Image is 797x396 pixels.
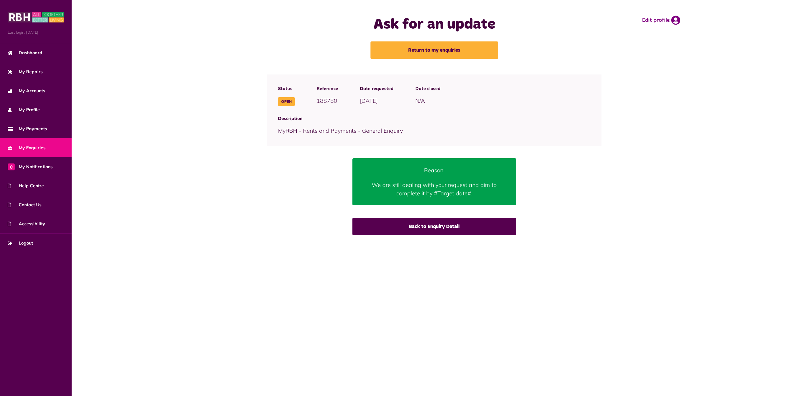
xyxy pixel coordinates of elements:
[278,97,295,106] span: Open
[642,16,680,25] a: Edit profile
[362,166,507,174] p: Reason:
[362,181,507,198] p: We are still dealing with your request and aim to complete it by #Target date#.
[278,85,295,92] span: Status
[317,97,337,104] span: 188780
[360,85,394,92] span: Date requested
[8,69,43,75] span: My Repairs
[8,126,47,132] span: My Payments
[370,41,498,59] a: Return to my enquiries
[8,107,40,113] span: My Profile
[310,16,559,34] h1: Ask for an update
[415,85,441,92] span: Date closed
[8,221,45,227] span: Accessibility
[352,218,516,235] a: Back to Enquiry Detail
[8,240,33,246] span: Logout
[360,97,378,104] span: [DATE]
[8,183,44,189] span: Help Centre
[8,202,41,208] span: Contact Us
[317,85,338,92] span: Reference
[278,115,590,122] span: Description
[8,145,45,151] span: My Enquiries
[8,30,64,35] span: Last login: [DATE]
[8,164,53,170] span: My Notifications
[8,88,45,94] span: My Accounts
[8,163,15,170] span: 0
[8,50,42,56] span: Dashboard
[415,97,425,104] span: N/A
[278,127,403,134] span: MyRBH - Rents and Payments - General Enquiry
[8,11,64,23] img: MyRBH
